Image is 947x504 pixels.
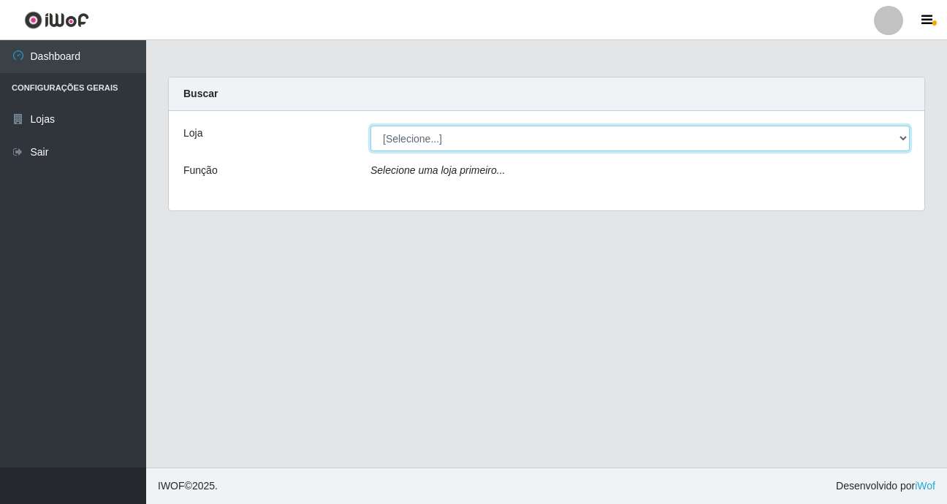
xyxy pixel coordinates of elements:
[158,478,218,494] span: © 2025 .
[370,164,505,176] i: Selecione uma loja primeiro...
[158,480,185,492] span: IWOF
[183,126,202,141] label: Loja
[24,11,89,29] img: CoreUI Logo
[915,480,935,492] a: iWof
[183,88,218,99] strong: Buscar
[183,163,218,178] label: Função
[836,478,935,494] span: Desenvolvido por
